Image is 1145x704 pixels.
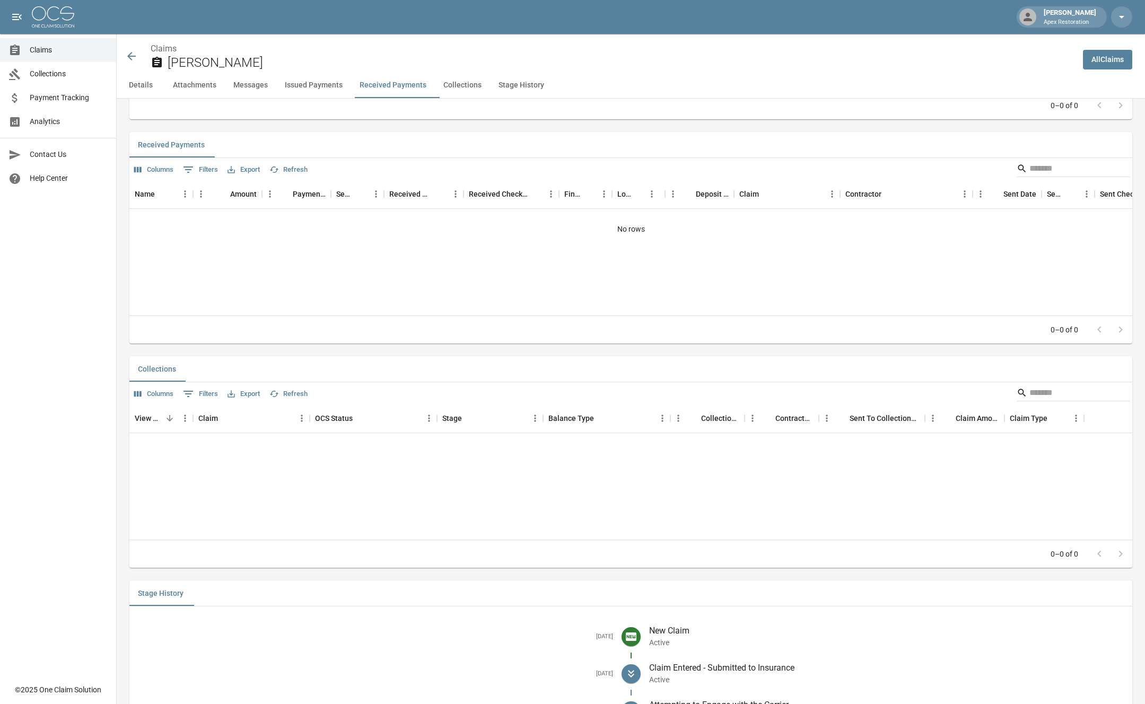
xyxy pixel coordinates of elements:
[198,403,218,433] div: Claim
[925,410,941,426] button: Menu
[528,187,543,201] button: Sort
[129,209,1132,249] div: No rows
[129,403,193,433] div: View Collection
[218,411,233,426] button: Sort
[1017,384,1130,403] div: Search
[845,179,881,209] div: Contractor
[177,186,193,202] button: Menu
[665,186,681,202] button: Menu
[596,186,612,202] button: Menu
[151,43,177,54] a: Claims
[956,403,999,433] div: Claim Amount
[559,179,612,209] div: Final/Partial
[331,179,384,209] div: Sender
[745,403,819,433] div: Contractor Amount
[644,186,660,202] button: Menu
[548,403,594,433] div: Balance Type
[543,186,559,202] button: Menu
[564,179,581,209] div: Final/Partial
[1051,324,1078,335] p: 0–0 of 0
[957,186,973,202] button: Menu
[824,186,840,202] button: Menu
[649,674,1124,685] p: Active
[129,356,1132,382] div: related-list tabs
[1083,50,1132,69] a: AllClaims
[448,186,464,202] button: Menu
[135,403,162,433] div: View Collection
[262,179,331,209] div: Payment Date
[276,73,351,98] button: Issued Payments
[384,179,464,209] div: Received Method
[435,73,490,98] button: Collections
[132,162,176,178] button: Select columns
[490,73,553,98] button: Stage History
[138,670,613,678] h5: [DATE]
[649,662,1124,674] p: Claim Entered - Submitted to Insurance
[1017,160,1130,179] div: Search
[696,179,729,209] div: Deposit Date
[135,179,155,209] div: Name
[132,386,176,402] button: Select columns
[353,411,368,426] button: Sort
[117,73,1145,98] div: anchor tabs
[686,411,701,426] button: Sort
[293,179,326,209] div: Payment Date
[389,179,433,209] div: Received Method
[973,186,989,202] button: Menu
[1047,411,1062,426] button: Sort
[30,116,108,127] span: Analytics
[681,187,696,201] button: Sort
[225,386,263,402] button: Export
[225,73,276,98] button: Messages
[180,385,221,402] button: Show filters
[745,410,761,426] button: Menu
[925,403,1004,433] div: Claim Amount
[215,187,230,201] button: Sort
[30,149,108,160] span: Contact Us
[775,403,814,433] div: Contractor Amount
[151,42,1074,55] nav: breadcrumb
[759,187,774,201] button: Sort
[6,6,28,28] button: open drawer
[881,187,896,201] button: Sort
[193,186,209,202] button: Menu
[437,403,543,433] div: Stage
[225,162,263,178] button: Export
[819,403,925,433] div: Sent To Collections Date
[670,410,686,426] button: Menu
[701,403,739,433] div: Collections Fee
[581,187,596,201] button: Sort
[1100,179,1143,209] div: Sent Check Number
[1003,179,1036,209] div: Sent Date
[129,580,1132,606] div: related-list tabs
[464,179,559,209] div: Received Check Number
[850,403,920,433] div: Sent To Collections Date
[193,179,262,209] div: Amount
[442,403,462,433] div: Stage
[1004,403,1084,433] div: Claim Type
[617,179,632,209] div: Lockbox
[819,410,835,426] button: Menu
[162,411,177,426] button: Sort
[761,411,775,426] button: Sort
[30,45,108,56] span: Claims
[310,403,437,433] div: OCS Status
[129,132,213,157] button: Received Payments
[739,179,759,209] div: Claim
[164,73,225,98] button: Attachments
[835,411,850,426] button: Sort
[353,187,368,201] button: Sort
[1047,179,1064,209] div: Sent Method
[973,179,1042,209] div: Sent Date
[433,187,448,201] button: Sort
[1010,403,1047,433] div: Claim Type
[665,179,734,209] div: Deposit Date
[462,411,477,426] button: Sort
[1064,187,1079,201] button: Sort
[267,162,310,178] button: Refresh
[527,410,543,426] button: Menu
[543,403,670,433] div: Balance Type
[32,6,74,28] img: ocs-logo-white-transparent.png
[30,68,108,80] span: Collections
[368,186,384,202] button: Menu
